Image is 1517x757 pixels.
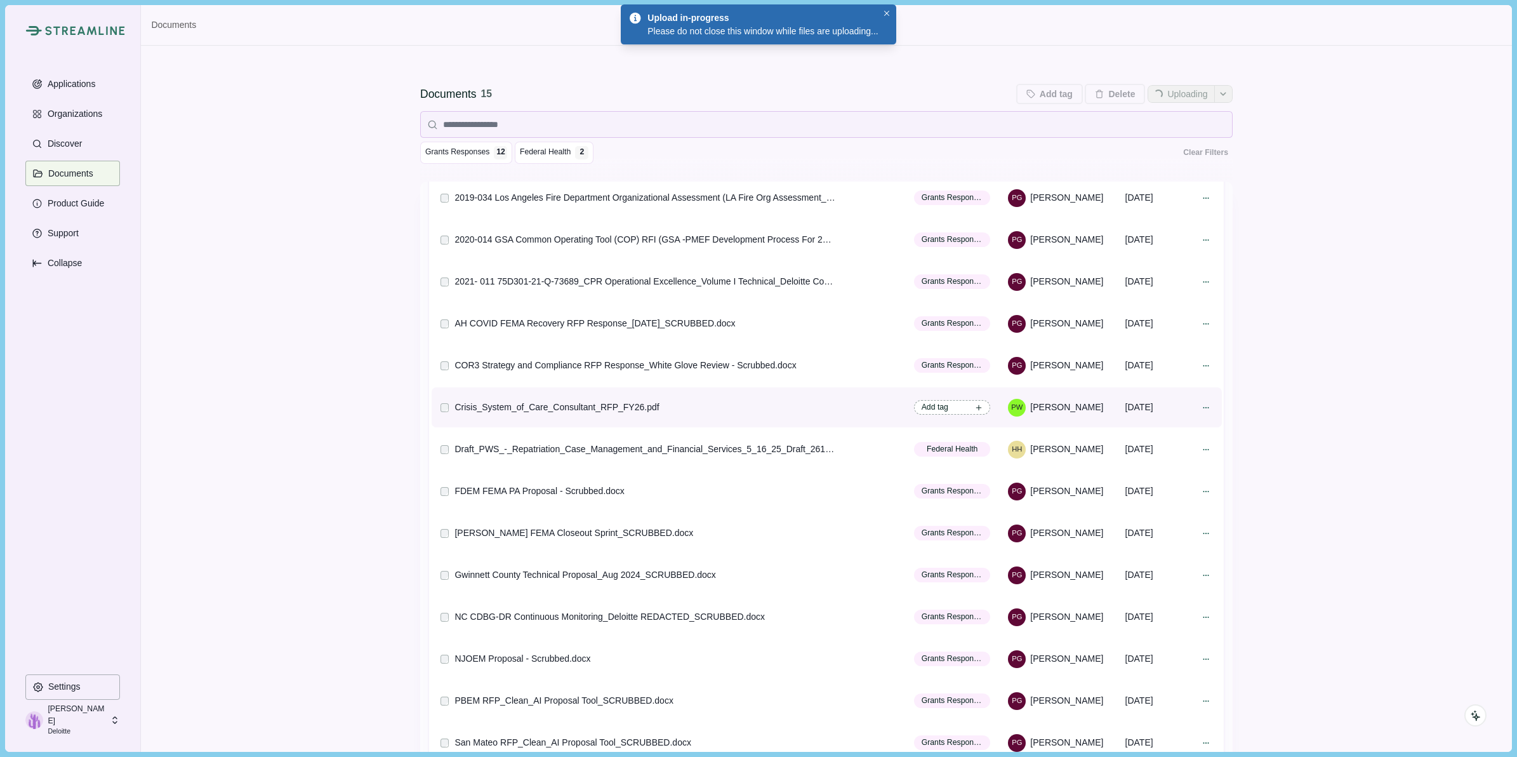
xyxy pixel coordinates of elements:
div: [DATE] [1125,271,1195,293]
div: AH COVID FEMA Recovery RFP Response_[DATE]_SCRUBBED.docx [454,317,735,330]
div: Privitera, Giovanni [1012,236,1022,243]
span: [PERSON_NAME] [1030,526,1103,540]
button: Organizations [25,101,120,126]
button: Grants Responses [914,274,990,289]
button: Grants Responses [914,568,990,582]
p: Collapse [43,258,82,269]
span: Grants Responses [922,569,983,580]
a: Settings [25,674,120,704]
span: [PERSON_NAME] [1030,359,1103,372]
span: [PERSON_NAME] [1030,233,1103,246]
div: 2021- 011 75D301-21-Q-73689_CPR Operational Excellence_Volume I Technical_Deloitte Consulting LLP... [454,275,835,288]
a: Product Guide [25,191,120,216]
span: [PERSON_NAME] [1030,401,1103,414]
div: Privitera, Giovanni [1012,572,1022,579]
button: Grants Responses [914,191,990,205]
a: Streamline Climate LogoStreamline Climate Logo [25,25,120,36]
span: Grants Responses [922,485,983,497]
button: Close [880,7,894,20]
div: 15 [481,86,493,102]
span: [PERSON_NAME] [1030,568,1103,582]
div: Privitera, Giovanni [1012,362,1022,369]
button: Expand [25,250,120,276]
div: San Mateo RFP_Clean_AI Proposal Tool_SCRUBBED.docx [454,736,691,749]
button: Support [25,220,120,246]
div: Privitera, Giovanni [1012,194,1022,201]
span: Federal Health [927,443,977,455]
div: [DATE] [1125,606,1195,628]
a: Discover [25,131,120,156]
div: Draft_PWS_-_Repatriation_Case_Management_and_Financial_Services_5_16_25_Draft_26118977.docx [454,443,835,456]
button: Add tag [1016,84,1083,104]
div: [DATE] [1125,480,1195,502]
div: PBEM RFP_Clean_AI Proposal Tool_SCRUBBED.docx [454,694,673,707]
p: [PERSON_NAME] [48,703,106,727]
div: [PERSON_NAME] FEMA Closeout Sprint_SCRUBBED.docx [454,526,693,540]
div: NJOEM Proposal - Scrubbed.docx [454,652,590,666]
p: Documents [44,168,93,179]
div: COR3 Strategy and Compliance RFP Response_White Glove Review - Scrubbed.docx [454,359,796,372]
span: Grants Responses [425,147,489,158]
span: Federal Health [520,147,571,158]
span: [PERSON_NAME] [1030,610,1103,624]
img: Streamline Climate Logo [45,26,125,36]
p: Support [43,228,79,239]
div: [DATE] [1125,564,1195,586]
button: Grants Responses [914,610,990,624]
button: Grants Responses [914,735,990,750]
div: NC CDBG-DR Continuous Monitoring_Deloitte REDACTED_SCRUBBED.docx [454,610,765,624]
span: [PERSON_NAME] [1030,485,1103,498]
div: Privitera, Giovanni [1012,613,1022,620]
div: Pius, Wendy [1011,404,1023,411]
span: Grants Responses [922,318,983,329]
span: Grants Responses [922,653,983,664]
span: Grants Responses [922,234,983,245]
div: 2020-014 GSA Common Operating Tool (COP) RFI (GSA -PMEF Development Process For 2020 BPA and BIA ... [454,233,835,246]
button: Add tag [914,400,990,415]
span: Grants Responses [922,359,983,371]
span: Grants Responses [922,737,983,748]
span: [PERSON_NAME] [1030,317,1103,330]
p: Applications [43,79,96,90]
p: Deloitte [48,727,106,737]
p: Organizations [43,109,102,119]
span: Grants Responses [922,192,983,203]
p: Product Guide [43,198,105,209]
div: [DATE] [1125,229,1195,251]
div: [DATE] [1125,354,1195,377]
span: [PERSON_NAME] [1030,652,1103,666]
div: Privitera, Giovanni [1012,655,1022,662]
p: Discover [43,138,82,149]
div: [DATE] [1125,522,1195,544]
div: [DATE] [1125,732,1195,754]
div: Privitera, Giovanni [1012,739,1022,746]
button: Grants Responses 12 [420,142,512,164]
a: Documents [151,18,196,32]
button: Federal Health [914,442,990,457]
span: [PERSON_NAME] [1030,191,1103,204]
div: 2 [578,148,586,156]
span: [PERSON_NAME] [1030,443,1103,456]
button: Documents [25,161,120,186]
button: Grants Responses [914,358,990,373]
button: Applications [25,71,120,97]
div: Documents [420,86,477,102]
img: profile picture [25,711,43,729]
div: Upload in-progress [647,11,873,25]
button: Uploading [1148,84,1214,104]
div: [DATE] [1125,312,1195,335]
span: Grants Responses [922,527,983,539]
span: Add tag [922,401,948,413]
div: Please do not close this window while files are uploading... [647,25,878,38]
div: Gwinnett County Technical Proposal_Aug 2024_SCRUBBED.docx [454,568,715,582]
div: [DATE] [1125,438,1195,460]
span: Grants Responses [922,695,983,706]
button: Grants Responses [914,484,990,499]
div: Privitera, Giovanni [1012,278,1022,285]
span: [PERSON_NAME] [1030,275,1103,288]
span: Grants Responses [922,611,983,622]
img: Streamline Climate Logo [25,25,41,36]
